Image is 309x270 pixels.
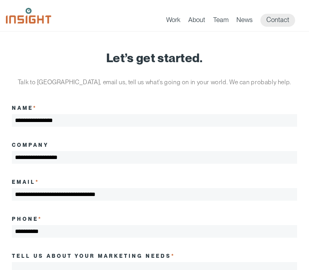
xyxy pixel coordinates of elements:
[12,51,297,65] h1: Let’s get started.
[188,16,205,27] a: About
[213,16,228,27] a: Team
[6,8,51,24] img: Insight Marketing Design
[12,76,297,88] p: Talk to [GEOGRAPHIC_DATA], email us, tell us what’s going on in your world. We can probably help.
[260,14,295,27] a: Contact
[236,16,253,27] a: News
[12,105,37,111] label: Name
[166,16,180,27] a: Work
[12,142,49,148] label: Company
[166,14,303,27] nav: primary navigation menu
[12,216,42,222] label: Phone
[12,179,39,185] label: Email
[12,253,175,259] label: Tell us about your marketing needs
